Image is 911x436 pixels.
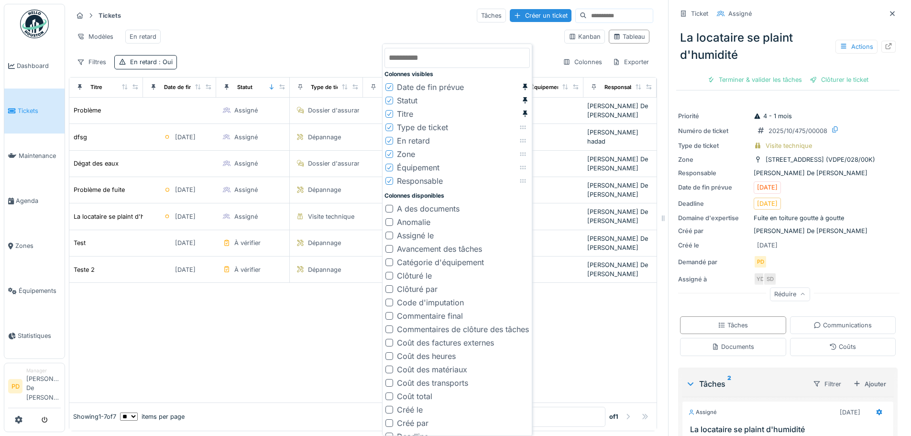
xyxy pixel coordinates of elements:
[397,243,482,255] div: Avancement des tâches
[678,241,750,250] div: Créé le
[766,155,875,164] div: [STREET_ADDRESS] (VDPE/028/00K)
[397,417,428,429] div: Créé par
[384,174,530,188] li: Responsable
[234,238,261,247] div: À vérifier
[770,287,810,301] div: Réduire
[686,378,805,390] div: Tâches
[73,30,118,44] div: Modèles
[397,135,430,146] div: En retard
[397,391,432,402] div: Coût total
[690,425,889,434] h3: La locataire se plaint d'humidité
[712,342,754,351] div: Documents
[74,238,86,247] div: Test
[308,238,341,247] div: Dépannage
[234,133,258,142] div: Assigné
[397,364,467,375] div: Coût des matériaux
[397,350,456,362] div: Coût des heures
[175,185,196,194] div: [DATE]
[18,106,61,115] span: Tickets
[397,148,415,160] div: Zone
[26,367,61,406] li: [PERSON_NAME] De [PERSON_NAME]
[130,57,173,67] div: En retard
[17,61,61,70] span: Dashboard
[531,83,562,91] div: Équipement
[678,168,898,178] div: [PERSON_NAME] De [PERSON_NAME]
[308,185,341,194] div: Dépannage
[718,321,748,330] div: Tâches
[757,241,778,250] div: [DATE]
[175,265,196,274] div: [DATE]
[678,112,750,121] div: Priorité
[237,83,252,91] div: Statut
[74,106,101,115] div: Problème
[397,324,529,335] div: Commentaires de clôture des tâches
[175,212,196,221] div: [DATE]
[809,377,845,391] div: Filtrer
[849,378,890,391] div: Ajouter
[397,203,460,214] div: A des documents
[234,159,258,168] div: Assigné
[308,212,354,221] div: Visite technique
[754,255,767,268] div: PD
[757,183,778,192] div: [DATE]
[678,226,898,235] div: [PERSON_NAME] De [PERSON_NAME]
[678,155,750,164] div: Zone
[234,185,258,194] div: Assigné
[678,141,750,150] div: Type de ticket
[397,404,423,415] div: Créé le
[157,58,173,66] span: : Oui
[678,126,750,135] div: Numéro de ticket
[813,321,872,330] div: Communications
[74,212,165,221] div: La locataire se plaint d'humidité
[308,159,368,168] div: Dossier d'assurance
[397,162,439,173] div: Équipement
[757,199,778,208] div: [DATE]
[678,213,750,223] div: Domaine d'expertise
[397,377,468,389] div: Coût des transports
[397,230,434,241] div: Assigné le
[397,122,448,133] div: Type de ticket
[311,83,348,91] div: Type de ticket
[676,25,900,67] div: La locataire se plaint d'humidité
[15,241,61,250] span: Zones
[384,94,530,107] li: Statut
[308,265,341,274] div: Dépannage
[164,83,212,91] div: Date de fin prévue
[754,272,767,286] div: YD
[120,412,185,421] div: items per page
[384,134,530,147] li: En retard
[130,32,156,41] div: En retard
[678,168,750,178] div: Responsable
[384,70,530,78] div: Colonnes visibles
[569,32,601,41] div: Kanban
[397,283,438,295] div: Clôturé par
[678,213,898,223] div: Fuite en toiture goutte à goutte
[609,412,618,421] strong: of 1
[397,297,464,308] div: Code d'imputation
[678,275,750,284] div: Assigné à
[510,9,571,22] div: Créer un ticket
[73,412,116,421] div: Showing 1 - 7 of 7
[397,337,494,348] div: Coût des factures externes
[175,238,196,247] div: [DATE]
[384,107,530,121] li: Titre
[20,10,49,38] img: Badge_color-CXgf-gQk.svg
[397,95,417,106] div: Statut
[840,408,860,417] div: [DATE]
[19,286,61,295] span: Équipements
[587,207,653,225] div: [PERSON_NAME] De [PERSON_NAME]
[587,101,653,120] div: [PERSON_NAME] De [PERSON_NAME]
[608,55,653,69] div: Exporter
[397,108,413,120] div: Titre
[384,161,530,174] li: Équipement
[727,378,731,390] sup: 2
[73,55,110,69] div: Filtres
[234,265,261,274] div: À vérifier
[678,183,750,192] div: Date de fin prévue
[19,151,61,160] span: Maintenance
[397,216,430,228] div: Anomalie
[74,159,119,168] div: Dégat des eaux
[234,212,258,221] div: Assigné
[754,112,792,121] div: 4 - 1 mois
[678,226,750,235] div: Créé par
